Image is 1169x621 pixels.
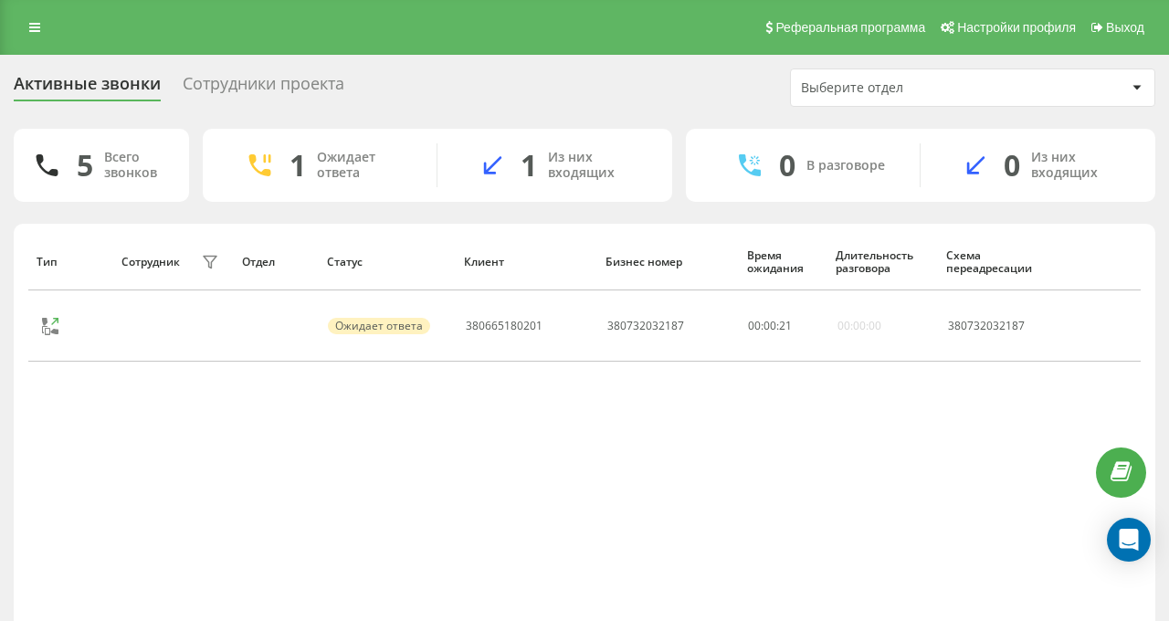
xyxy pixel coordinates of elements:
span: Реферальная программа [775,20,925,35]
div: 00:00:00 [837,320,881,332]
div: 380732032187 [948,320,1047,332]
div: 0 [779,148,795,183]
div: Open Intercom Messenger [1107,518,1151,562]
div: Отдел [242,256,310,268]
div: Ожидает ответа [328,318,430,334]
span: Настройки профиля [957,20,1076,35]
div: 1 [290,148,306,183]
div: Сотрудники проекта [183,74,344,102]
div: 380732032187 [607,320,684,332]
div: Выберите отдел [801,80,1019,96]
div: Ожидает ответа [317,150,409,181]
div: Длительность разговора [836,249,929,276]
div: Сотрудник [121,256,180,268]
div: Активные звонки [14,74,161,102]
div: 5 [77,148,93,183]
div: Из них входящих [548,150,645,181]
div: Схема переадресации [946,249,1048,276]
div: Из них входящих [1031,150,1128,181]
div: Клиент [464,256,588,268]
div: Тип [37,256,104,268]
div: 1 [521,148,537,183]
div: Статус [327,256,448,268]
div: Бизнес номер [606,256,730,268]
div: : : [748,320,792,332]
span: Выход [1106,20,1144,35]
span: 00 [748,318,761,333]
div: Всего звонков [104,150,167,181]
div: В разговоре [806,158,885,174]
span: 00 [764,318,776,333]
div: 380665180201 [466,320,542,332]
div: 0 [1004,148,1020,183]
div: Время ожидания [747,249,819,276]
span: 21 [779,318,792,333]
